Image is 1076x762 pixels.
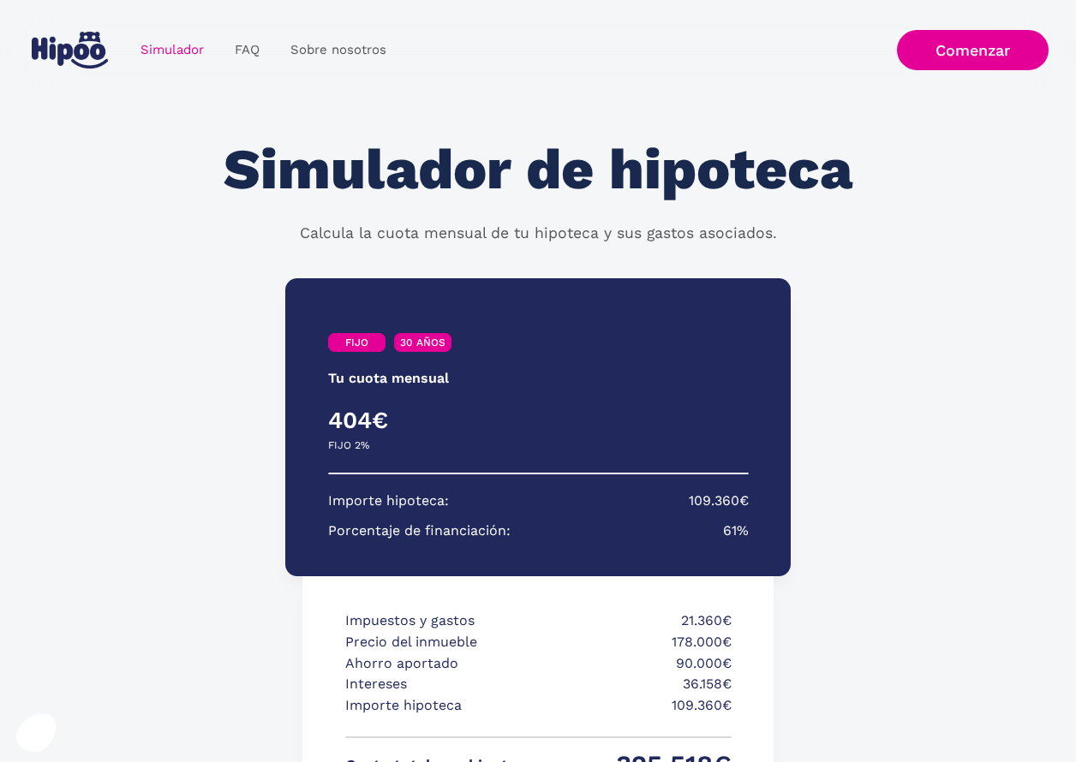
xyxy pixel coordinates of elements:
p: 178.000€ [543,632,732,653]
p: Importe hipoteca: [328,491,449,512]
p: Intereses [345,674,534,695]
p: FIJO 2% [328,435,369,456]
p: Precio del inmueble [345,632,534,653]
a: 30 AÑOS [394,333,451,352]
p: Porcentaje de financiación: [328,521,511,542]
a: FAQ [219,33,275,67]
a: Simulador [125,33,219,67]
p: Calcula la cuota mensual de tu hipoteca y sus gastos asociados. [300,223,777,245]
p: 21.360€ [543,610,732,632]
p: 36.158€ [543,674,732,695]
h1: Simulador de hipoteca [224,139,852,201]
p: 90.000€ [543,653,732,675]
a: Sobre nosotros [275,33,402,67]
p: 109.360€ [689,491,749,512]
p: 61% [723,521,749,542]
p: Importe hipoteca [345,695,534,717]
p: Impuestos y gastos [345,610,534,632]
a: Comenzar [897,30,1049,70]
p: Tu cuota mensual [328,368,449,390]
a: FIJO [328,333,386,352]
a: home [27,25,111,75]
p: 109.360€ [543,695,732,717]
h4: 404€ [328,406,539,435]
p: Ahorro aportado [345,653,534,675]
